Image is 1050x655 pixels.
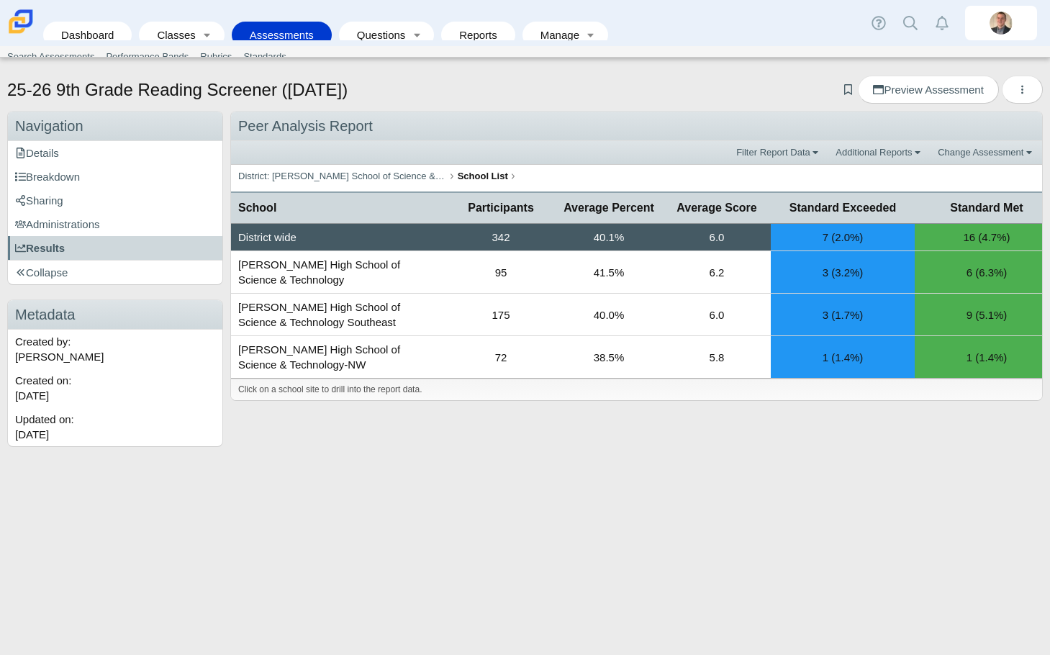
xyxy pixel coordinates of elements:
[231,379,1042,400] div: Click on a school site to drill into the report data.
[15,147,59,159] span: Details
[15,194,63,207] span: Sharing
[231,336,447,379] td: [PERSON_NAME] High School of Science & Technology-NW
[7,78,348,102] h1: 25-26 9th Grade Reading Screener ([DATE])
[663,294,771,336] td: 6.0
[447,336,555,379] td: 72
[841,83,855,96] a: Add bookmark
[8,369,222,407] div: Created on:
[15,218,100,230] span: Administrations
[530,22,581,48] a: Manage
[789,202,897,214] span: Standard Exceeded
[8,300,222,330] h3: Metadata
[238,202,276,214] span: School
[771,224,915,250] div: 7 (2.0%)
[231,294,447,336] td: [PERSON_NAME] High School of Science & Technology Southeast
[564,202,654,214] span: Average Percent
[555,251,663,294] td: 41.5%
[990,12,1013,35] img: matt.snyder.lDbRVQ
[407,22,427,48] a: Toggle expanded
[50,22,125,48] a: Dashboard
[447,224,555,250] div: 342
[235,168,451,186] a: District: [PERSON_NAME] School of Science & Technology
[458,171,508,181] b: School List
[194,46,237,68] a: Rubrics
[771,336,915,378] div: 1 (1.4%)
[934,145,1038,160] a: Change Assessment
[15,118,83,134] span: Navigation
[231,251,447,294] td: [PERSON_NAME] High School of Science & Technology
[771,251,915,293] div: 3 (3.2%)
[468,202,534,214] span: Participants
[926,7,958,39] a: Alerts
[8,165,222,189] a: Breakdown
[676,202,756,214] span: Average Score
[197,22,217,48] a: Toggle expanded
[965,6,1037,40] a: matt.snyder.lDbRVQ
[231,112,1042,141] div: Peer Analysis Report
[346,22,407,48] a: Questions
[15,389,49,402] time: Jun 17, 2025 at 4:24 PM
[858,76,998,104] a: Preview Assessment
[237,46,291,68] a: Standards
[950,202,1023,214] span: Standard Met
[15,242,65,254] span: Results
[448,22,508,48] a: Reports
[1002,76,1043,104] button: More options
[555,294,663,336] td: 40.0%
[447,294,555,336] td: 175
[663,251,771,294] td: 6.2
[6,6,36,37] img: Carmen School of Science & Technology
[447,251,555,294] td: 95
[555,336,663,379] td: 38.5%
[8,330,222,369] div: Created by: [PERSON_NAME]
[8,261,222,284] a: Collapse
[8,236,222,260] a: Results
[15,428,49,441] time: Jun 17, 2025 at 4:25 PM
[100,46,194,68] a: Performance Bands
[733,145,825,160] a: Filter Report Data
[663,336,771,379] td: 5.8
[8,189,222,212] a: Sharing
[8,407,222,446] div: Updated on:
[832,145,927,160] a: Additional Reports
[15,171,80,183] span: Breakdown
[873,83,983,96] span: Preview Assessment
[8,141,222,165] a: Details
[1,46,100,68] a: Search Assessments
[239,22,325,48] a: Assessments
[8,212,222,236] a: Administrations
[663,224,771,250] div: 6.0
[771,294,915,335] div: 3 (1.7%)
[146,22,196,48] a: Classes
[6,27,36,39] a: Carmen School of Science & Technology
[581,22,601,48] a: Toggle expanded
[15,266,68,279] span: Collapse
[231,224,447,250] div: District wide
[555,224,663,250] div: 40.1%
